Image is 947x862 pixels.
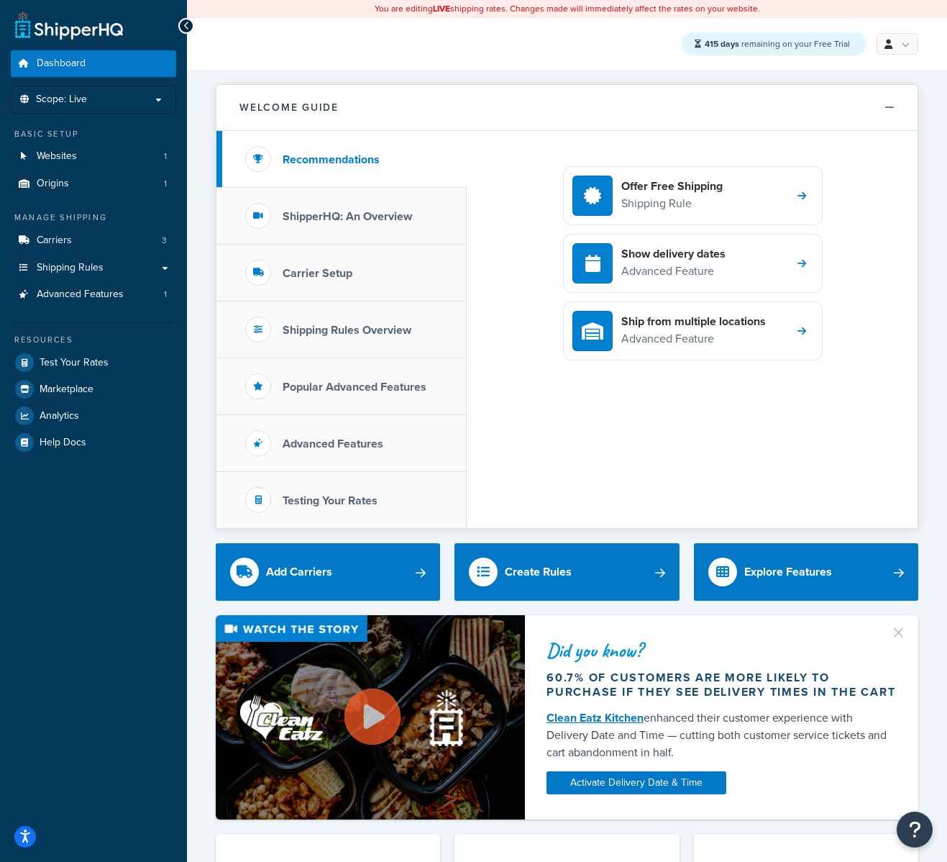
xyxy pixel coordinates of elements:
[37,178,69,190] span: Origins
[37,262,104,274] span: Shipping Rules
[546,709,644,726] a: Clean Eatz Kitchen
[37,289,124,301] span: Advanced Features
[11,128,176,140] div: Basic Setup
[216,615,525,820] img: Video thumbnail
[40,357,109,369] span: Test Your Rates
[705,37,739,50] strong: 415 days
[705,37,850,50] span: remaining on your Free Trial
[283,324,411,337] h3: Shipping Rules Overview
[546,771,726,794] a: Activate Delivery Date & Time
[11,171,176,197] a: Origins1
[11,227,176,254] li: Carriers
[11,376,176,402] a: Marketplace
[40,410,79,422] span: Analytics
[283,381,426,394] h3: Popular Advanced Features
[621,246,726,262] h4: Show delivery dates
[216,543,440,601] a: Add Carriers
[11,350,176,376] a: Test Your Rates
[454,543,679,601] a: Create Rules
[621,178,723,194] h4: Offer Free Shipping
[546,671,897,699] div: 60.7% of customers are more likely to purchase if they see delivery times in the cart
[266,562,332,582] div: Add Carriers
[283,437,383,450] h3: Advanced Features
[164,150,167,163] span: 1
[11,430,176,455] a: Help Docs
[546,709,897,761] div: enhanced their customer experience with Delivery Date and Time — cutting both customer service ti...
[11,403,176,429] a: Analytics
[546,640,897,661] div: Did you know?
[216,85,918,131] button: Welcome Guide
[283,210,412,223] h3: ShipperHQ: An Overview
[11,334,176,346] div: Resources
[37,235,72,247] span: Carriers
[621,262,726,281] p: Advanced Feature
[621,314,766,330] h4: Ship from multiple locations
[36,94,87,106] span: Scope: Live
[283,153,380,166] h3: Recommendations
[11,50,176,77] a: Dashboard
[11,281,176,308] a: Advanced Features1
[11,281,176,308] li: Advanced Features
[283,494,378,507] h3: Testing Your Rates
[11,212,176,224] div: Manage Shipping
[37,150,77,163] span: Websites
[162,235,167,247] span: 3
[11,255,176,281] a: Shipping Rules
[897,812,933,848] button: Open Resource Center
[37,58,86,70] span: Dashboard
[283,267,352,280] h3: Carrier Setup
[621,330,766,348] p: Advanced Feature
[744,562,832,582] div: Explore Features
[11,143,176,170] li: Websites
[40,384,93,396] span: Marketplace
[11,171,176,197] li: Origins
[239,102,339,113] h2: Welcome Guide
[505,562,572,582] div: Create Rules
[694,543,918,601] a: Explore Features
[11,143,176,170] a: Websites1
[433,2,450,15] b: LIVE
[164,289,167,301] span: 1
[40,437,86,449] span: Help Docs
[11,227,176,254] a: Carriers3
[164,178,167,190] span: 1
[621,194,723,213] p: Shipping Rule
